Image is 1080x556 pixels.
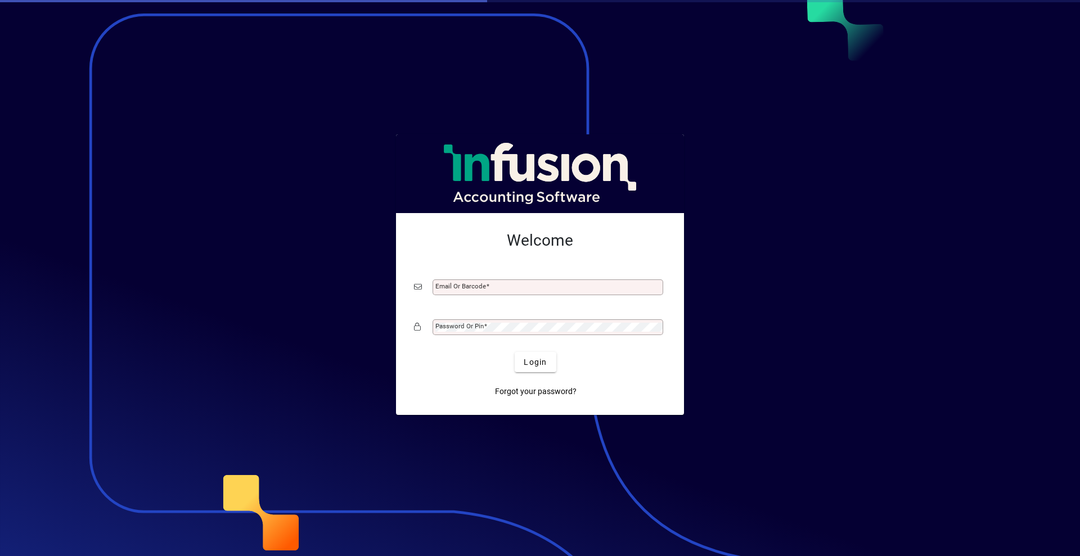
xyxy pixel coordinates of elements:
[495,386,577,397] span: Forgot your password?
[435,322,484,330] mat-label: Password or Pin
[524,356,547,368] span: Login
[515,352,556,372] button: Login
[490,381,581,401] a: Forgot your password?
[414,231,666,250] h2: Welcome
[435,282,486,290] mat-label: Email or Barcode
